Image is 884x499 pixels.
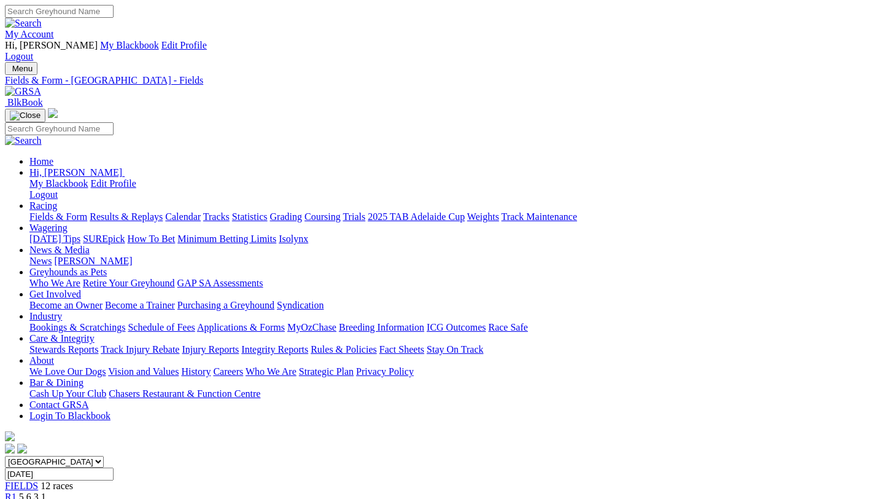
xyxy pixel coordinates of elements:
div: Care & Integrity [29,344,879,355]
a: Bookings & Scratchings [29,322,125,332]
a: Rules & Policies [311,344,377,355]
a: Become an Owner [29,300,103,310]
a: My Account [5,29,54,39]
a: How To Bet [128,234,176,244]
input: Search [5,5,114,18]
img: logo-grsa-white.png [48,108,58,118]
a: [PERSON_NAME] [54,256,132,266]
img: Search [5,18,42,29]
a: About [29,355,54,366]
a: Isolynx [279,234,308,244]
a: Tracks [203,211,230,222]
div: Racing [29,211,879,222]
a: Greyhounds as Pets [29,267,107,277]
a: MyOzChase [287,322,336,332]
a: [DATE] Tips [29,234,80,244]
a: Coursing [304,211,341,222]
a: ICG Outcomes [427,322,486,332]
img: Search [5,135,42,146]
img: Close [10,111,41,120]
span: Hi, [PERSON_NAME] [5,40,98,50]
a: Wagering [29,222,68,233]
a: Track Injury Rebate [101,344,179,355]
a: Care & Integrity [29,333,95,344]
a: GAP SA Assessments [177,278,263,288]
a: SUREpick [83,234,125,244]
a: Statistics [232,211,268,222]
a: My Blackbook [29,178,88,189]
a: Purchasing a Greyhound [177,300,274,310]
a: News [29,256,52,266]
a: Schedule of Fees [128,322,195,332]
a: Login To Blackbook [29,411,110,421]
a: Weights [467,211,499,222]
div: My Account [5,40,879,62]
a: Who We Are [246,366,297,377]
a: Minimum Betting Limits [177,234,276,244]
a: Careers [213,366,243,377]
a: History [181,366,211,377]
a: Integrity Reports [241,344,308,355]
a: Trials [343,211,365,222]
a: Privacy Policy [356,366,414,377]
a: Results & Replays [90,211,163,222]
a: Bar & Dining [29,377,83,388]
div: Get Involved [29,300,879,311]
a: Retire Your Greyhound [83,278,175,288]
a: FIELDS [5,481,38,491]
a: Strategic Plan [299,366,354,377]
a: Track Maintenance [502,211,577,222]
a: Race Safe [488,322,527,332]
a: Logout [5,51,33,61]
img: logo-grsa-white.png [5,431,15,441]
span: Menu [12,64,33,73]
a: Stewards Reports [29,344,98,355]
a: Calendar [165,211,201,222]
a: Industry [29,311,62,321]
a: Edit Profile [161,40,207,50]
div: Bar & Dining [29,388,879,399]
a: Who We Are [29,278,80,288]
div: About [29,366,879,377]
a: Stay On Track [427,344,483,355]
input: Select date [5,468,114,481]
a: Fields & Form [29,211,87,222]
a: Contact GRSA [29,399,88,410]
img: GRSA [5,86,41,97]
img: facebook.svg [5,444,15,454]
button: Toggle navigation [5,62,37,75]
a: Fields & Form - [GEOGRAPHIC_DATA] - Fields [5,75,879,86]
a: Fact Sheets [379,344,424,355]
div: Hi, [PERSON_NAME] [29,178,879,200]
button: Toggle navigation [5,109,45,122]
a: BlkBook [5,97,43,108]
a: Become a Trainer [105,300,175,310]
div: Greyhounds as Pets [29,278,879,289]
a: Racing [29,200,57,211]
a: Home [29,156,53,167]
a: Vision and Values [108,366,179,377]
div: Wagering [29,234,879,245]
input: Search [5,122,114,135]
div: Industry [29,322,879,333]
a: Cash Up Your Club [29,388,106,399]
a: We Love Our Dogs [29,366,106,377]
span: 12 races [41,481,73,491]
a: Syndication [277,300,324,310]
span: Hi, [PERSON_NAME] [29,167,122,178]
span: BlkBook [7,97,43,108]
a: News & Media [29,245,90,255]
a: Injury Reports [182,344,239,355]
a: Edit Profile [91,178,136,189]
div: News & Media [29,256,879,267]
a: Grading [270,211,302,222]
a: Breeding Information [339,322,424,332]
a: Hi, [PERSON_NAME] [29,167,125,178]
a: My Blackbook [100,40,159,50]
a: Get Involved [29,289,81,299]
a: Logout [29,189,58,200]
img: twitter.svg [17,444,27,454]
a: Chasers Restaurant & Function Centre [109,388,260,399]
